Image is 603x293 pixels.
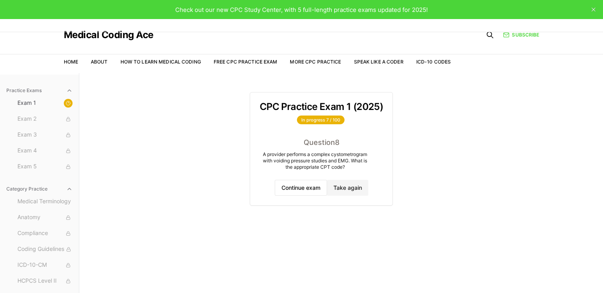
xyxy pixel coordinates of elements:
a: Speak Like a Coder [354,59,404,65]
a: Home [64,59,78,65]
button: HCPCS Level II [14,275,76,287]
span: Coding Guidelines [17,245,73,254]
span: Anatomy [17,213,73,222]
button: Exam 1 [14,97,76,110]
button: Exam 2 [14,113,76,125]
h3: CPC Practice Exam 1 (2025) [260,102,383,112]
span: Exam 1 [17,99,73,108]
button: Category Practice [3,183,76,195]
div: In progress 7 / 100 [297,116,345,124]
span: Exam 5 [17,162,73,171]
a: Free CPC Practice Exam [214,59,278,65]
div: Question 8 [260,137,383,148]
span: Exam 4 [17,146,73,155]
a: About [91,59,108,65]
button: Take again [327,180,368,196]
button: close [587,3,600,16]
span: Medical Terminology [17,197,73,206]
button: Exam 3 [14,129,76,141]
button: Practice Exams [3,84,76,97]
a: More CPC Practice [290,59,341,65]
a: Subscribe [503,31,539,39]
span: Exam 3 [17,131,73,139]
span: Check out our new CPC Study Center, with 5 full-length practice exams updated for 2025! [175,6,428,13]
a: Medical Coding Ace [64,30,153,40]
button: Exam 4 [14,145,76,157]
span: Exam 2 [17,115,73,123]
span: Compliance [17,229,73,238]
button: Exam 5 [14,160,76,173]
button: Coding Guidelines [14,243,76,256]
span: ICD-10-CM [17,261,73,270]
button: Continue exam [275,180,327,196]
div: A provider performs a complex cystometrogram with voiding pressure studies and EMG. What is the a... [260,151,371,170]
a: How to Learn Medical Coding [121,59,201,65]
button: Compliance [14,227,76,240]
button: ICD-10-CM [14,259,76,272]
a: ICD-10 Codes [416,59,451,65]
button: Anatomy [14,211,76,224]
span: HCPCS Level II [17,277,73,285]
button: Medical Terminology [14,195,76,208]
